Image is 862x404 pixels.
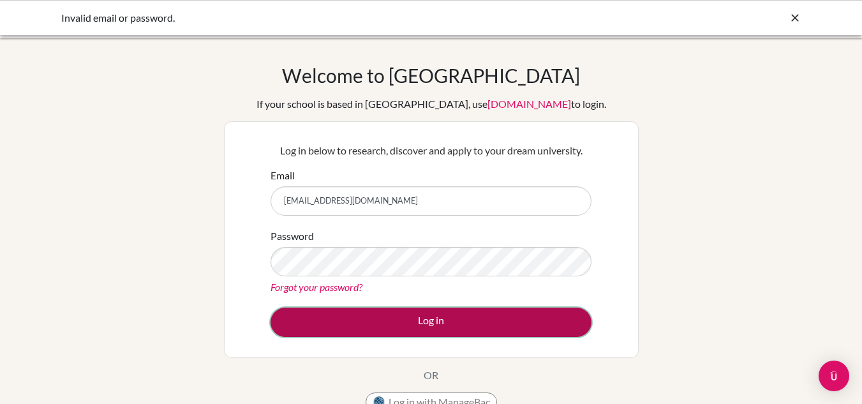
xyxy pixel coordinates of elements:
button: Log in [271,308,591,337]
label: Password [271,228,314,244]
label: Email [271,168,295,183]
h1: Welcome to [GEOGRAPHIC_DATA] [282,64,580,87]
p: OR [424,368,438,383]
div: Open Intercom Messenger [819,361,849,391]
a: [DOMAIN_NAME] [487,98,571,110]
div: If your school is based in [GEOGRAPHIC_DATA], use to login. [256,96,606,112]
div: Invalid email or password. [61,10,610,26]
p: Log in below to research, discover and apply to your dream university. [271,143,591,158]
a: Forgot your password? [271,281,362,293]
